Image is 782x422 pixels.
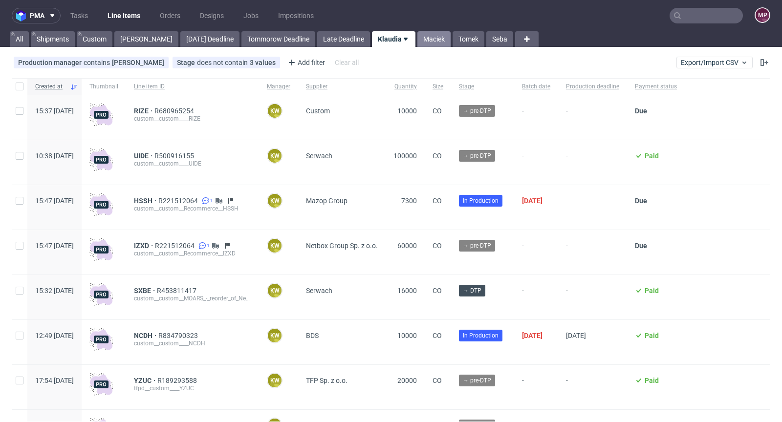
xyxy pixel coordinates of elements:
[433,332,442,339] span: CO
[676,57,753,68] button: Export/Import CSV
[154,8,186,23] a: Orders
[433,152,442,160] span: CO
[268,149,282,163] figcaption: KW
[35,242,74,250] span: 15:47 [DATE]
[463,376,491,385] span: → pre-DTP
[393,83,417,91] span: Quantity
[463,196,499,205] span: In Production
[134,377,157,384] a: YZUC
[306,83,378,91] span: Supplier
[401,197,417,205] span: 7300
[155,242,196,250] a: R221512064
[134,197,158,205] a: HSSH
[18,59,84,66] span: Production manager
[463,286,481,295] span: → DTP
[114,31,178,47] a: [PERSON_NAME]
[463,241,491,250] span: → pre-DTP
[463,331,499,340] span: In Production
[35,287,74,295] span: 15:32 [DATE]
[89,103,113,127] img: pro-icon.017ec5509f39f3e742e3.png
[134,250,251,257] div: custom__custom__Recommerce__IZXD
[433,377,442,384] span: CO
[635,242,647,250] span: Due
[306,377,348,384] span: TFP Sp. z o.o.
[566,332,586,339] span: [DATE]
[397,107,417,115] span: 10000
[522,197,543,205] span: [DATE]
[453,31,484,47] a: Tomek
[197,59,250,66] span: does not contain
[635,83,677,91] span: Payment status
[134,295,251,302] div: custom__custom__MOARS_-_reorder_of_New_Gift_Box_220x150x55_16_000_units__SXBE
[522,242,550,263] span: -
[486,31,513,47] a: Seba
[268,374,282,387] figcaption: KW
[272,8,320,23] a: Impositions
[157,377,199,384] span: R189293588
[177,59,197,66] span: Stage
[134,384,251,392] div: tfpd__custom____YZUC
[306,242,378,250] span: Netbox Group Sp. z o.o.
[158,197,200,205] a: R221512064
[306,107,330,115] span: Custom
[157,287,198,295] a: R453811417
[89,283,113,306] img: pro-icon.017ec5509f39f3e742e3.png
[566,197,619,218] span: -
[268,194,282,208] figcaption: KW
[102,8,146,23] a: Line Items
[89,193,113,216] img: pro-icon.017ec5509f39f3e742e3.png
[433,83,443,91] span: Size
[433,107,442,115] span: CO
[566,152,619,173] span: -
[194,8,230,23] a: Designs
[89,373,113,396] img: pro-icon.017ec5509f39f3e742e3.png
[756,8,769,22] figcaption: MP
[112,59,164,66] div: [PERSON_NAME]
[134,115,251,123] div: custom__custom____RIZE
[35,107,74,115] span: 15:37 [DATE]
[35,197,74,205] span: 15:47 [DATE]
[397,332,417,339] span: 10000
[317,31,370,47] a: Late Deadline
[10,31,29,47] a: All
[134,205,251,212] div: custom__custom__Recommerce__HSSH
[397,287,417,295] span: 16000
[154,152,196,160] span: R500916155
[284,55,327,70] div: Add filter
[267,83,290,91] span: Manager
[393,152,417,160] span: 100000
[645,152,659,160] span: Paid
[196,242,210,250] a: 1
[134,152,154,160] span: UIDE
[134,287,157,295] a: SXBE
[89,148,113,171] img: pro-icon.017ec5509f39f3e742e3.png
[134,339,251,347] div: custom__custom____NCDH
[134,160,251,168] div: custom__custom____UIDE
[397,377,417,384] span: 20000
[522,107,550,128] span: -
[268,329,282,342] figcaption: KW
[306,152,332,160] span: Serwach
[200,197,213,205] a: 1
[89,83,118,91] span: Thumbnail
[417,31,451,47] a: Maciek
[35,152,74,160] span: 10:38 [DATE]
[210,197,213,205] span: 1
[681,59,748,66] span: Export/Import CSV
[645,287,659,295] span: Paid
[65,8,94,23] a: Tasks
[645,377,659,384] span: Paid
[154,107,196,115] span: R680965254
[158,332,200,339] a: R834790323
[134,242,155,250] a: IZXD
[566,377,619,398] span: -
[522,152,550,173] span: -
[268,239,282,253] figcaption: KW
[306,197,348,205] span: Mazop Group
[31,31,75,47] a: Shipments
